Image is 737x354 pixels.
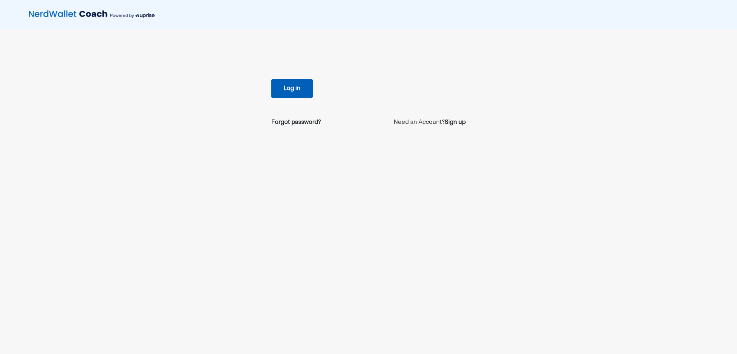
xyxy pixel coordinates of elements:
[445,118,466,127] a: Sign up
[271,79,313,98] button: Log in
[394,118,466,127] p: Need an Account?
[271,118,321,127] a: Forgot password?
